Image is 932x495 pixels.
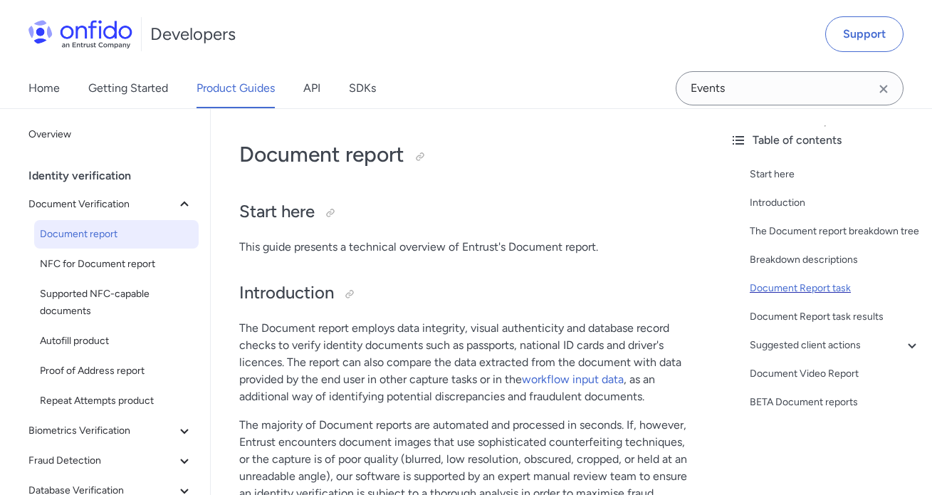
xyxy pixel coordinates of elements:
[349,68,376,108] a: SDKs
[730,132,921,149] div: Table of contents
[34,387,199,415] a: Repeat Attempts product
[750,308,921,325] a: Document Report task results
[28,452,176,469] span: Fraud Detection
[239,239,690,256] p: This guide presents a technical overview of Entrust's Document report.
[34,220,199,249] a: Document report
[88,68,168,108] a: Getting Started
[40,256,193,273] span: NFC for Document report
[40,363,193,380] span: Proof of Address report
[750,223,921,240] a: The Document report breakdown tree
[150,23,236,46] h1: Developers
[40,286,193,320] span: Supported NFC-capable documents
[825,16,904,52] a: Support
[239,320,690,405] p: The Document report employs data integrity, visual authenticity and database record checks to ver...
[28,20,132,48] img: Onfido Logo
[23,447,199,475] button: Fraud Detection
[28,196,176,213] span: Document Verification
[750,365,921,382] a: Document Video Report
[676,71,904,105] input: Onfido search input field
[40,392,193,410] span: Repeat Attempts product
[197,68,275,108] a: Product Guides
[239,281,690,306] h2: Introduction
[23,120,199,149] a: Overview
[34,280,199,325] a: Supported NFC-capable documents
[40,226,193,243] span: Document report
[750,337,921,354] a: Suggested client actions
[34,357,199,385] a: Proof of Address report
[28,126,193,143] span: Overview
[875,80,892,98] svg: Clear search field button
[239,200,690,224] h2: Start here
[34,250,199,278] a: NFC for Document report
[23,417,199,445] button: Biometrics Verification
[28,422,176,439] span: Biometrics Verification
[522,372,624,386] a: workflow input data
[303,68,320,108] a: API
[23,190,199,219] button: Document Verification
[750,166,921,183] a: Start here
[750,194,921,212] a: Introduction
[750,280,921,297] a: Document Report task
[40,333,193,350] span: Autofill product
[750,394,921,411] a: BETA Document reports
[750,251,921,269] a: Breakdown descriptions
[28,68,60,108] a: Home
[34,327,199,355] a: Autofill product
[239,140,690,169] h1: Document report
[28,162,204,190] div: Identity verification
